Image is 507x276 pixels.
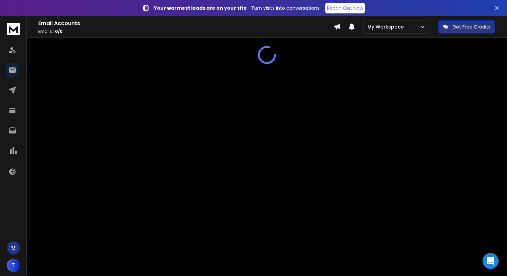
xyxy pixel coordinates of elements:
[368,23,406,30] p: My Workspace
[7,259,20,272] button: T
[452,23,491,30] p: Get Free Credits
[483,253,499,269] div: Open Intercom Messenger
[154,5,247,11] strong: Your warmest leads are on your site
[438,20,495,34] button: Get Free Credits
[327,5,363,11] p: Reach Out Now
[55,29,63,34] span: 0 / 0
[7,23,20,35] img: logo
[154,5,320,11] p: – Turn visits into conversations
[38,19,334,27] h1: Email Accounts
[38,29,334,34] p: Emails :
[325,3,365,13] a: Reach Out Now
